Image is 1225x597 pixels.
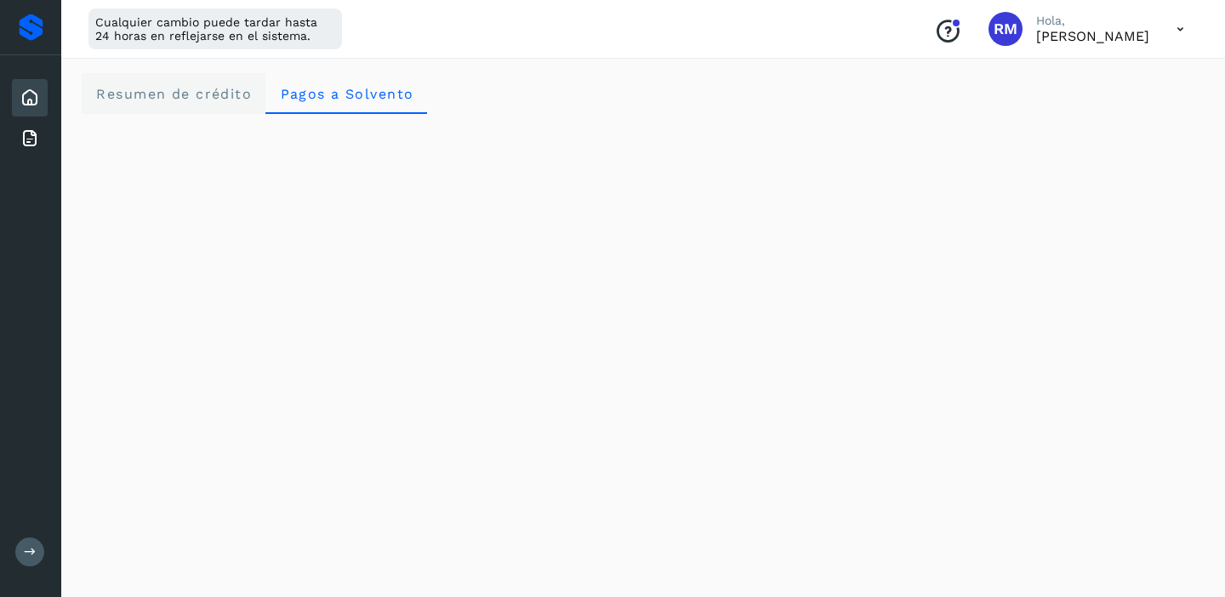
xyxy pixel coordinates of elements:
[12,120,48,157] div: Facturas
[279,86,413,102] span: Pagos a Solvento
[88,9,342,49] div: Cualquier cambio puede tardar hasta 24 horas en reflejarse en el sistema.
[95,86,252,102] span: Resumen de crédito
[1036,28,1149,44] p: RODRIGO MIGUEL BARAJAS
[12,79,48,117] div: Inicio
[1036,14,1149,28] p: Hola,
